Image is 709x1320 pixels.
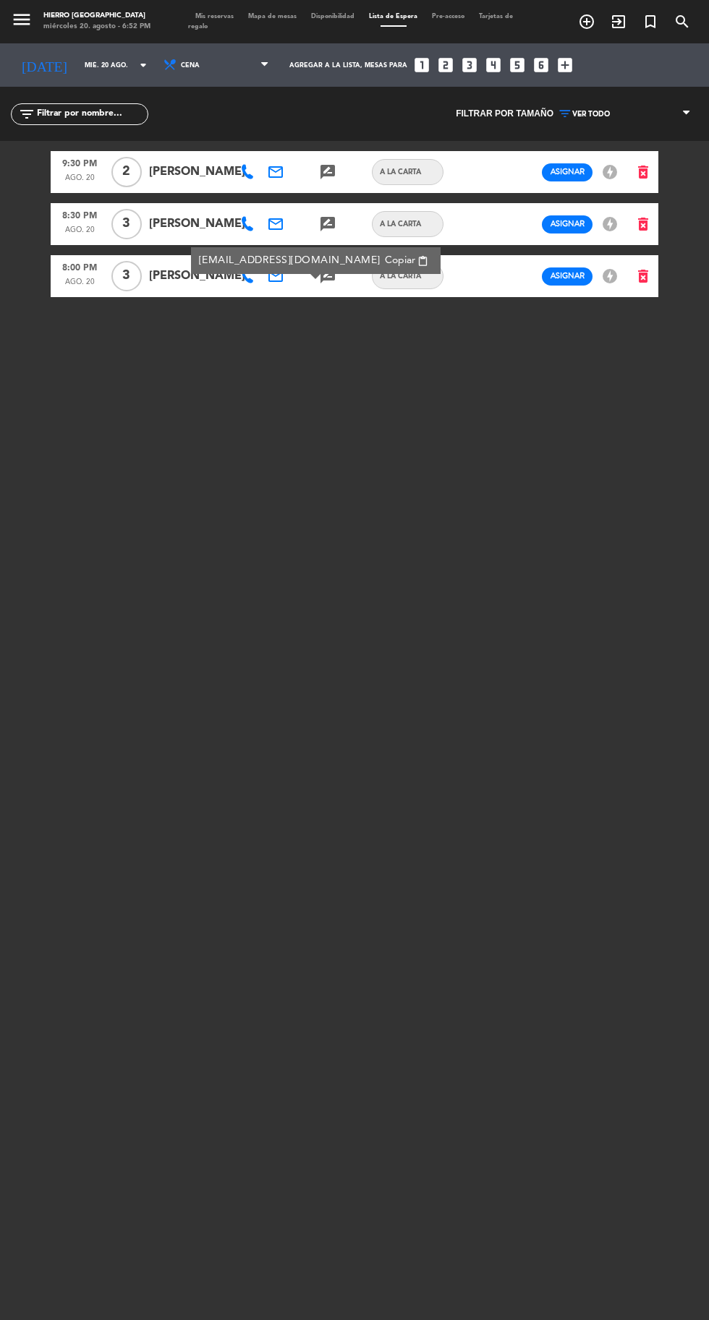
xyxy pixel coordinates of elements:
[56,154,103,173] span: 9:30 PM
[111,261,142,291] span: 3
[578,13,595,30] i: add_circle_outline
[425,13,472,20] span: Pre-acceso
[542,163,593,181] button: Asignar
[542,267,593,286] button: Asignar
[373,270,428,282] span: A la carta
[484,56,503,74] i: looks_4
[267,163,284,181] i: email
[111,209,142,239] span: 3
[35,106,148,122] input: Filtrar por nombre...
[674,13,691,30] i: search
[149,163,245,181] span: [PERSON_NAME]
[362,13,425,20] span: Lista de Espera
[11,51,77,80] i: [DATE]
[56,172,103,191] span: ago. 20
[601,163,619,181] i: offline_bolt
[385,253,415,268] span: Copiar
[11,9,33,34] button: menu
[610,13,627,30] i: exit_to_app
[417,256,428,267] span: content_paste
[381,252,433,269] button: Copiarcontent_paste
[628,264,658,289] button: delete_forever
[267,267,284,285] i: email
[319,215,336,233] i: rate_review
[56,206,103,225] span: 8:30 PM
[601,267,619,285] i: offline_bolt
[43,11,150,22] div: Hierro [GEOGRAPHIC_DATA]
[11,9,33,30] i: menu
[56,276,103,295] span: ago. 20
[456,107,553,121] span: Filtrar por tamaño
[56,258,103,277] span: 8:00 PM
[149,267,245,286] span: [PERSON_NAME]
[43,22,150,33] div: miércoles 20. agosto - 6:52 PM
[628,212,658,237] button: delete_forever
[634,163,652,181] i: delete_forever
[111,157,142,187] span: 2
[188,13,241,20] span: Mis reservas
[149,215,245,233] span: [PERSON_NAME]
[56,224,103,243] span: ago. 20
[642,13,659,30] i: turned_in_not
[304,13,362,20] span: Disponibilidad
[551,270,585,281] span: Asignar
[436,56,455,74] i: looks_two
[135,56,152,74] i: arrow_drop_down
[597,267,623,286] button: offline_bolt
[551,166,585,177] span: Asignar
[319,267,336,285] i: rate_review
[634,215,652,233] i: delete_forever
[241,13,304,20] span: Mapa de mesas
[412,56,431,74] i: looks_one
[181,56,250,76] span: Cena
[628,160,658,185] button: delete_forever
[634,267,652,285] i: delete_forever
[597,163,623,181] button: offline_bolt
[551,218,585,229] span: Asignar
[373,166,428,178] span: A la carta
[289,61,407,69] span: Agregar a la lista, mesas para
[508,56,527,74] i: looks_5
[556,56,574,74] i: add_box
[532,56,551,74] i: looks_6
[319,163,336,181] i: rate_review
[460,56,479,74] i: looks_3
[542,215,593,233] button: Asignar
[597,215,623,233] button: offline_bolt
[267,215,284,233] i: email
[18,106,35,123] i: filter_list
[601,215,619,233] i: offline_bolt
[199,252,433,269] div: [EMAIL_ADDRESS][DOMAIN_NAME]
[572,110,610,119] span: VER TODO
[373,218,428,230] span: A la carta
